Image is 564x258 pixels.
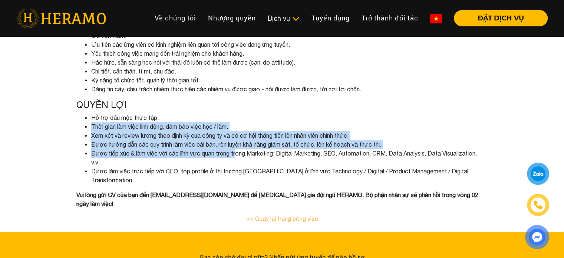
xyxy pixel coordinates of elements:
button: ĐẶT DỊCH VỤ [454,10,548,26]
li: Thời gian làm việc linh động, đảm bảo việc học / làm. [91,122,488,131]
li: Được tiếp xúc & làm việc với các lĩnh vực quan trọng trong Marketing: Digital Marketing, SEO, Aut... [91,149,488,167]
a: Nhượng quyền [202,10,262,26]
img: vn-flag.png [430,14,442,23]
li: Yêu thích công việc mang đến trải nghiệm cho khách hàng. [91,49,488,58]
b: Vui lòng gửi CV của bạn đến [EMAIL_ADDRESS][DOMAIN_NAME] để [MEDICAL_DATA] gia đội ngũ HERAMO. Bộ... [76,192,478,207]
li: Đáng tin cậy, chịu trách nhiệm thực hiện các nhiệm vụ được giao - nói được làm được, tới nơi tới ... [91,85,488,94]
li: Được làm việc trực tiếp với CEO, top profile ở thị trường [GEOGRAPHIC_DATA] ở lĩnh vực Technology... [91,167,488,184]
img: heramo-logo.png [16,9,106,28]
a: Tuyển dụng [306,10,356,26]
a: << Quay lại trang công việc [246,215,318,222]
div: Dịch vụ [268,13,300,23]
li: Háo hức, sẵn sàng học hỏi với thái độ luôn có thể làm được (can-do attitude). [91,58,488,67]
li: Hỗ trợ dấu mộc thực tập. [91,113,488,122]
li: Chi tiết, cẩn thận, tỉ mỉ, chu đáo. [91,67,488,76]
img: subToggleIcon [292,15,300,23]
li: Xem xét và review lương theo định kỳ của công ty và có cơ hội thăng tiến lên nhân viên chính thức. [91,131,488,140]
a: ĐẶT DỊCH VỤ [448,15,548,22]
a: phone-icon [528,195,548,215]
li: Ưu tiên các ứng viên có kinh nghiệm liên quan tới công việc đang ứng tuyển. [91,40,488,49]
a: Về chúng tôi [149,10,202,26]
li: Được hướng dẫn các quy trình làm việc bài bản, rèn luyện khả năng giám sát, tổ chức, lên kế hoạch... [91,140,488,149]
img: phone-icon [534,201,542,209]
a: Trở thành đối tác [356,10,424,26]
li: Kỹ năng tổ chức tốt, quản lý thời gian tốt. [91,76,488,85]
h4: QUYỀN LỢI [76,99,488,110]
